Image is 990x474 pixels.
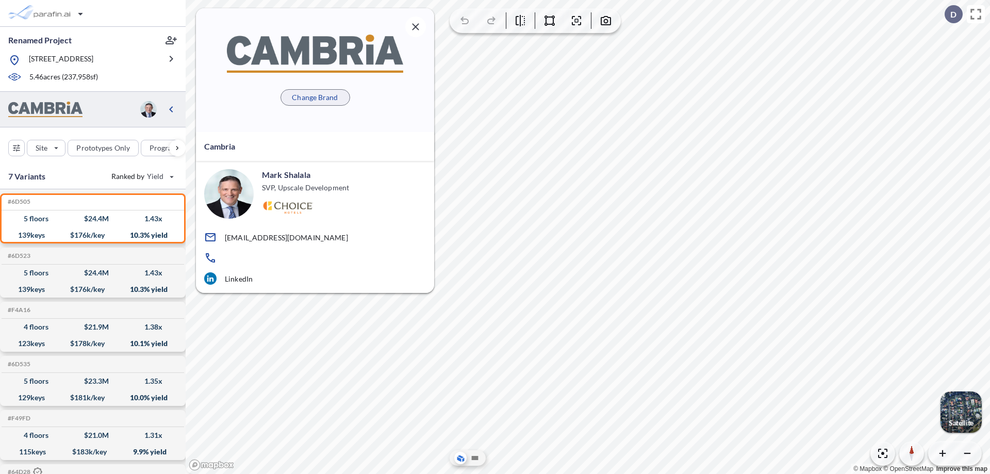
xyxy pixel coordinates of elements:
[204,169,254,219] img: user logo
[29,72,98,83] p: 5.46 acres ( 237,958 sf)
[204,140,235,153] p: Cambria
[204,272,426,285] a: LinkedIn
[853,465,882,472] a: Mapbox
[940,391,982,433] img: Switcher Image
[8,170,46,183] p: 7 Variants
[280,89,350,106] button: Change Brand
[262,201,313,214] img: Logo
[6,252,30,259] h5: Click to copy the code
[262,169,310,181] p: Mark Shalala
[150,143,178,153] p: Program
[147,171,164,182] span: Yield
[29,54,93,67] p: [STREET_ADDRESS]
[6,198,30,205] h5: Click to copy the code
[6,361,30,368] h5: Click to copy the code
[225,274,253,283] p: LinkedIn
[27,140,65,156] button: Site
[189,459,234,471] a: Mapbox homepage
[949,419,973,427] p: Satellite
[140,101,157,118] img: user logo
[292,92,338,103] p: Change Brand
[883,465,933,472] a: OpenStreetMap
[103,168,180,185] button: Ranked by Yield
[141,140,196,156] button: Program
[469,452,481,464] button: Site Plan
[454,452,467,464] button: Aerial View
[8,35,72,46] p: Renamed Project
[940,391,982,433] button: Switcher ImageSatellite
[68,140,139,156] button: Prototypes Only
[8,102,82,118] img: BrandImage
[204,231,426,243] a: [EMAIL_ADDRESS][DOMAIN_NAME]
[936,465,987,472] a: Improve this map
[225,233,348,242] p: [EMAIL_ADDRESS][DOMAIN_NAME]
[950,10,956,19] p: D
[36,143,47,153] p: Site
[227,35,403,72] img: BrandImage
[6,306,30,314] h5: Click to copy the code
[76,143,130,153] p: Prototypes Only
[262,183,349,193] p: SVP, Upscale Development
[6,415,30,422] h5: Click to copy the code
